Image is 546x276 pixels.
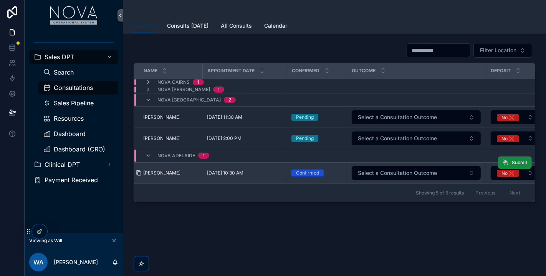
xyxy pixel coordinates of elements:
div: scrollable content [25,31,123,197]
div: 1 [218,86,220,93]
span: Dashboard [54,131,86,137]
a: [DATE] 11:30 AM [207,114,282,120]
span: Calendar [264,22,287,30]
span: Consultations [54,85,93,91]
div: Pending [296,135,314,142]
div: Pending [296,114,314,121]
div: 1 [197,79,199,85]
button: Select Button [352,131,481,145]
span: Nova Adelaide [157,153,195,159]
span: Clinical DPT [45,161,80,168]
div: No ❌ [501,114,515,121]
span: Consults [DATE] [167,22,208,30]
a: Select Button [490,166,540,180]
a: Sales DPT [29,50,118,64]
div: 2 [228,97,231,103]
span: All Consults [221,22,252,30]
span: [PERSON_NAME] [143,170,180,176]
button: Select Button [491,110,539,124]
a: All Consults [221,19,252,34]
span: Resources [54,115,84,121]
span: Payment Received [45,177,98,183]
a: Dashboard [38,127,118,141]
span: [DATE] 10:30 AM [207,170,243,176]
a: Calendar [264,19,287,34]
span: Outcome [352,68,376,74]
a: Sales Pipeline [38,96,118,110]
p: [PERSON_NAME] [54,258,98,266]
a: [DATE] 2:00 PM [207,135,282,141]
a: Pending [291,135,342,142]
button: Select Button [491,166,539,180]
span: Name [144,68,157,74]
span: Viewing as Will [29,238,62,244]
span: Dashboard (CRO) [54,146,105,152]
a: Select Button [490,110,540,125]
span: Confirmed [292,68,320,74]
a: Confirmed [291,170,342,176]
span: Submit [512,160,527,166]
span: Appointment Date [208,68,255,74]
a: [PERSON_NAME] [143,170,198,176]
span: [DATE] 11:30 AM [207,114,242,120]
div: No ❌ [501,170,515,177]
a: Consultations [38,81,118,95]
span: Consults [132,22,155,30]
span: Filter Location [480,47,516,54]
span: Nova [PERSON_NAME] [157,86,210,93]
a: Payment Received [29,173,118,187]
a: Select Button [351,110,481,125]
a: Consults [DATE] [167,19,208,34]
a: [PERSON_NAME] [143,135,198,141]
span: Select a Consultation Outcome [358,169,437,177]
span: Deposit [491,68,511,74]
button: Select Button [491,131,539,145]
span: Search [54,69,74,75]
a: Select Button [351,131,481,146]
span: Select a Consultation Outcome [358,135,437,142]
button: Submit [498,156,532,169]
span: Sales Pipeline [54,100,94,106]
button: Select Button [352,110,481,124]
a: Search [38,65,118,79]
button: Select Button [473,43,532,58]
button: Select Button [352,166,481,180]
div: 1 [203,153,205,159]
div: Confirmed [296,170,319,176]
span: Nova Cairns [157,79,190,85]
img: App logo [50,6,98,25]
a: Resources [38,111,118,125]
a: Dashboard (CRO) [38,142,118,156]
a: [PERSON_NAME] [143,114,198,120]
a: Select Button [490,131,540,146]
span: Select a Consultation Outcome [358,113,437,121]
span: [DATE] 2:00 PM [207,135,242,141]
span: Sales DPT [45,54,74,60]
a: Consults [132,19,155,33]
a: Clinical DPT [29,158,118,171]
a: Select Button [351,166,481,180]
div: No ❌ [501,135,515,142]
a: [DATE] 10:30 AM [207,170,282,176]
span: Showing 5 of 5 results [416,190,464,196]
span: [PERSON_NAME] [143,114,180,120]
a: Pending [291,114,342,121]
span: WA [33,258,43,267]
span: [PERSON_NAME] [143,135,180,141]
span: Nova [GEOGRAPHIC_DATA] [157,97,221,103]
